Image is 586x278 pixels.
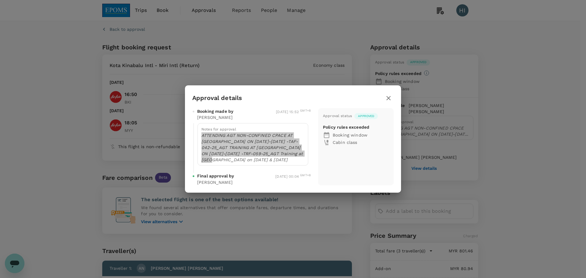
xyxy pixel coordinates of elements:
span: [DATE] 15:52 [276,110,311,114]
p: Cabin class [333,139,389,145]
p: ATTENDING AGT NON-CONFINED CPACE AT [GEOGRAPHIC_DATA] ON [DATE]-[DATE] -TAF-042-25_AGT TRAINING A... [201,132,304,163]
div: Approval status [323,113,352,119]
span: Approved [354,114,378,118]
p: Booking window [333,132,389,138]
span: Booking made by [197,108,233,114]
sup: GMT+8 [300,173,311,177]
span: Final approval by [197,173,234,179]
span: [DATE] 00:04 [275,174,311,179]
p: Policy rules exceeded [323,124,369,130]
h3: Approval details [192,94,242,102]
p: [PERSON_NAME] [197,179,233,185]
sup: GMT+8 [300,109,311,112]
span: Notes for approval [201,127,236,131]
p: [PERSON_NAME] [197,114,233,120]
